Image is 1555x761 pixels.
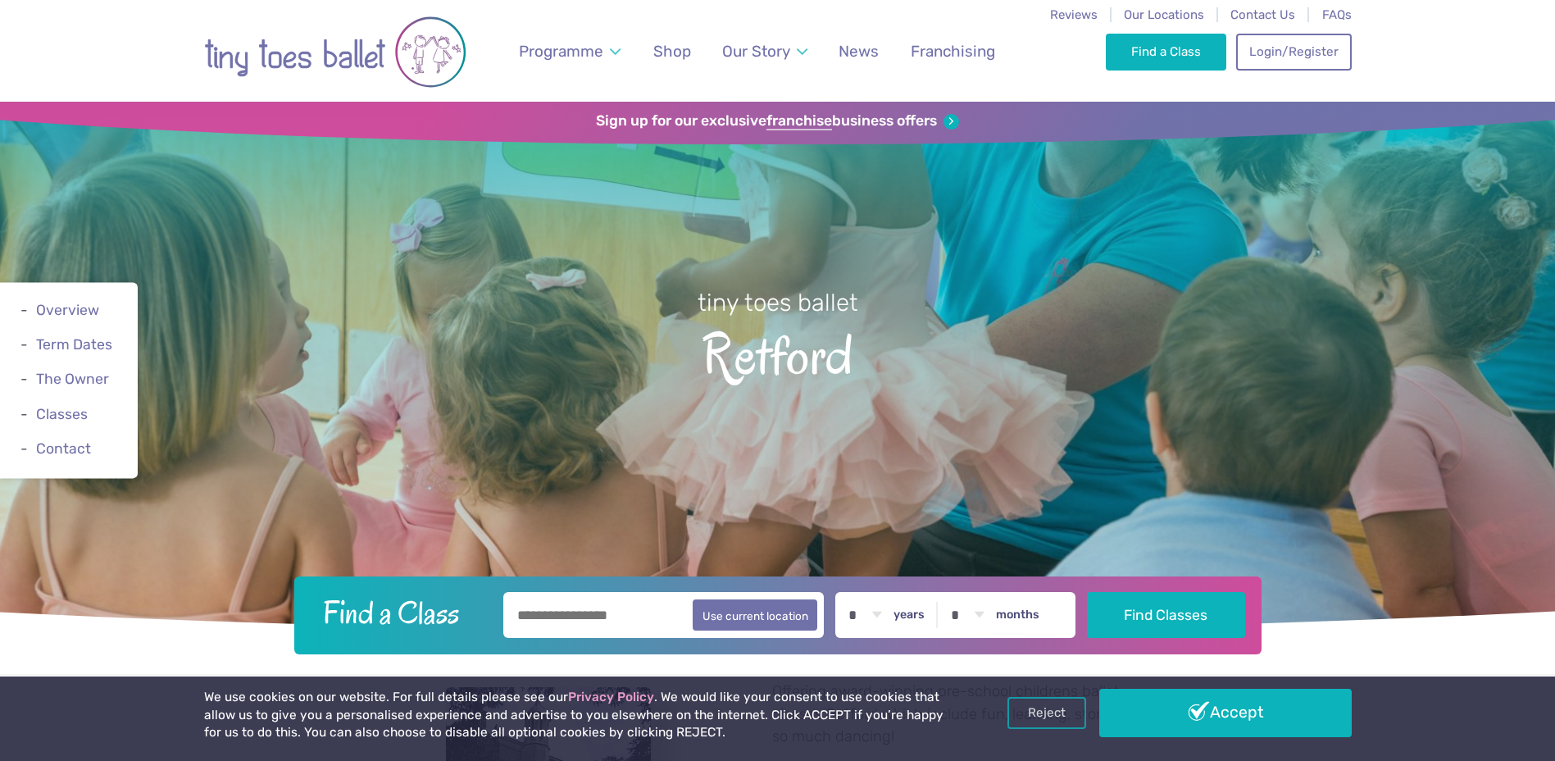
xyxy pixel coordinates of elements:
[839,42,879,61] span: News
[36,371,109,388] a: The Owner
[903,32,1003,71] a: Franchising
[1007,697,1086,728] a: Reject
[36,440,91,457] a: Contact
[893,608,925,622] label: years
[511,32,628,71] a: Programme
[36,302,99,318] a: Overview
[714,32,815,71] a: Our Story
[1106,34,1226,70] a: Find a Class
[596,112,959,130] a: Sign up for our exclusivefranchisebusiness offers
[693,599,818,631] button: Use current location
[1322,7,1352,22] a: FAQs
[1087,592,1245,638] button: Find Classes
[204,11,466,93] img: tiny toes ballet
[568,690,654,704] a: Privacy Policy
[1099,689,1352,736] a: Accept
[519,42,603,61] span: Programme
[36,337,112,353] a: Term Dates
[722,42,790,61] span: Our Story
[698,289,858,317] small: tiny toes ballet
[1124,7,1204,22] a: Our Locations
[1230,7,1295,22] a: Contact Us
[766,112,832,130] strong: franchise
[911,42,995,61] span: Franchising
[310,592,492,633] h2: Find a Class
[1050,7,1098,22] a: Reviews
[653,42,691,61] span: Shop
[29,319,1526,385] span: Retford
[204,689,950,742] p: We use cookies on our website. For full details please see our . We would like your consent to us...
[831,32,887,71] a: News
[645,32,698,71] a: Shop
[36,406,88,422] a: Classes
[1236,34,1351,70] a: Login/Register
[996,608,1039,622] label: months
